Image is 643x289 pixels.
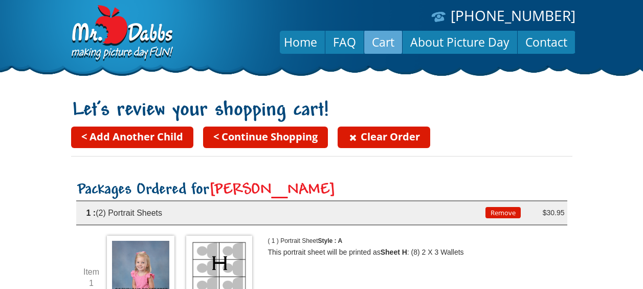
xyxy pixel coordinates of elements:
div: Remove [485,207,516,219]
p: ( 1 ) Portrait Sheet [268,236,370,247]
div: Item 1 [76,266,107,288]
a: FAQ [325,30,364,54]
span: Style : A [318,237,343,244]
span: 1 : [86,209,96,217]
a: About Picture Day [403,30,517,54]
a: Cart [364,30,402,54]
button: Remove [485,207,521,218]
div: (2) Portrait Sheets [76,207,485,219]
h1: Let’s review your shopping cart! [71,99,572,122]
a: [PHONE_NUMBER] [451,6,575,25]
a: < Add Another Child [71,127,193,148]
a: < Continue Shopping [203,127,328,148]
b: Sheet H [381,248,407,256]
img: Dabbs Company [68,5,174,63]
a: Home [276,30,325,54]
a: Contact [518,30,575,54]
a: Clear Order [338,127,430,148]
div: $30.95 [534,207,565,219]
p: This portrait sheet will be printed as : (8) 2 X 3 Wallets [268,247,549,258]
h2: Packages Ordered for [76,181,567,199]
span: [PERSON_NAME] [209,182,336,198]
